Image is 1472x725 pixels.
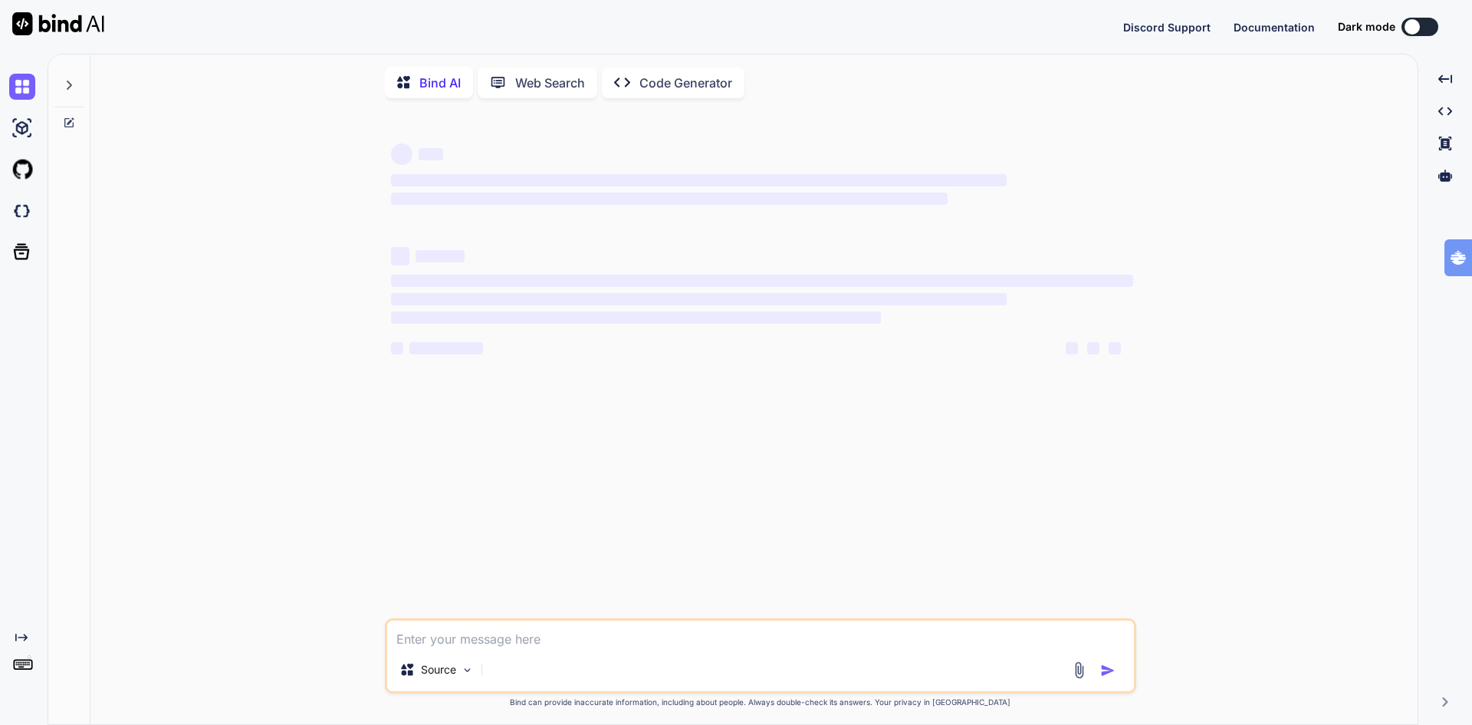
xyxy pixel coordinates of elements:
[1123,19,1211,35] button: Discord Support
[391,143,412,165] span: ‌
[419,148,443,160] span: ‌
[409,342,483,354] span: ‌
[391,247,409,265] span: ‌
[416,250,465,262] span: ‌
[391,342,403,354] span: ‌
[1338,19,1395,35] span: Dark mode
[1066,342,1078,354] span: ‌
[9,198,35,224] img: darkCloudIdeIcon
[419,74,461,92] p: Bind AI
[461,664,474,677] img: Pick Models
[9,115,35,141] img: ai-studio
[421,662,456,677] p: Source
[1070,661,1088,679] img: attachment
[9,74,35,100] img: chat
[12,12,104,35] img: Bind AI
[1123,21,1211,34] span: Discord Support
[391,311,881,324] span: ‌
[391,275,1133,287] span: ‌
[9,157,35,183] img: githubLight
[1109,342,1121,354] span: ‌
[1100,663,1115,678] img: icon
[391,174,1007,186] span: ‌
[391,193,948,205] span: ‌
[1234,21,1315,34] span: Documentation
[385,697,1136,708] p: Bind can provide inaccurate information, including about people. Always double-check its answers....
[1234,19,1315,35] button: Documentation
[515,74,585,92] p: Web Search
[639,74,732,92] p: Code Generator
[1087,342,1099,354] span: ‌
[391,293,1007,305] span: ‌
